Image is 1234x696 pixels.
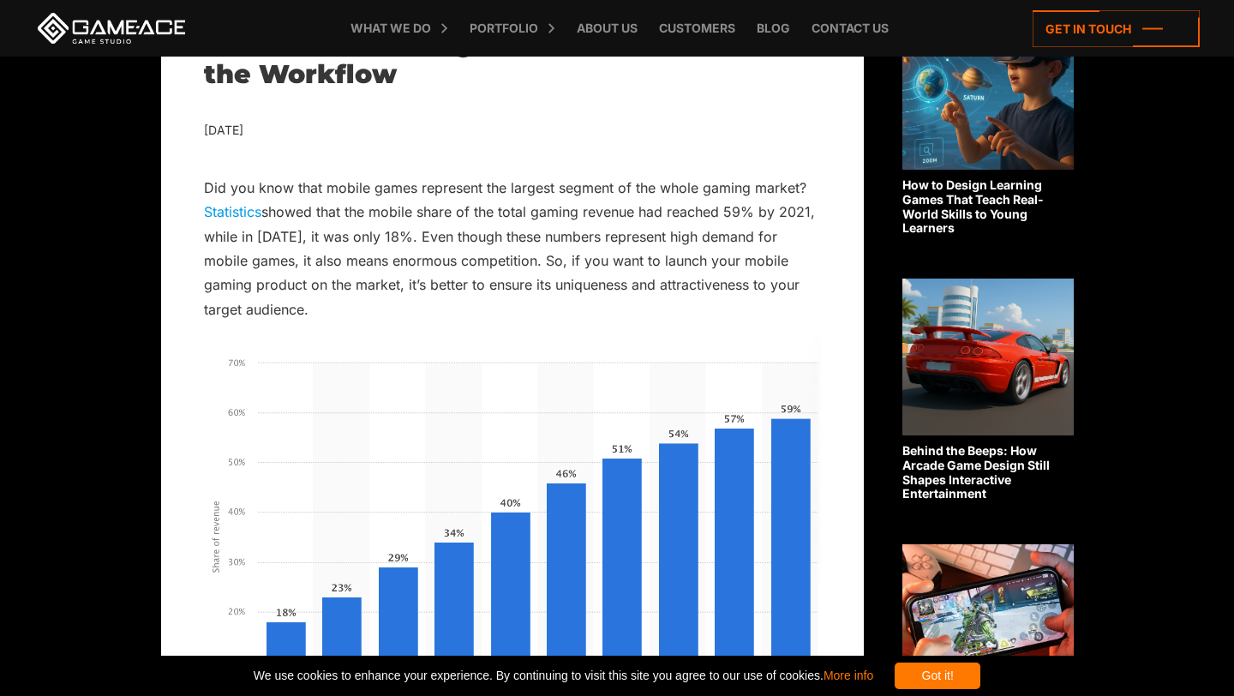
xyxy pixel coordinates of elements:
div: Got it! [895,663,980,689]
a: How to Design Learning Games That Teach Real-World Skills to Young Learners [902,13,1074,236]
p: Did you know that mobile games represent the largest segment of the whole gaming market? showed t... [204,176,821,322]
img: Related [902,279,1074,435]
span: We use cookies to enhance your experience. By continuing to visit this site you agree to our use ... [254,663,873,689]
a: More info [824,669,873,682]
img: Related [902,13,1074,170]
div: [DATE] [204,120,821,141]
a: Behind the Beeps: How Arcade Game Design Still Shapes Interactive Entertainment [902,279,1074,501]
a: Get in touch [1033,10,1200,47]
h1: Mobile Game Design: Best Practices and the Workflow [204,28,821,90]
a: Statistics [204,203,261,220]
